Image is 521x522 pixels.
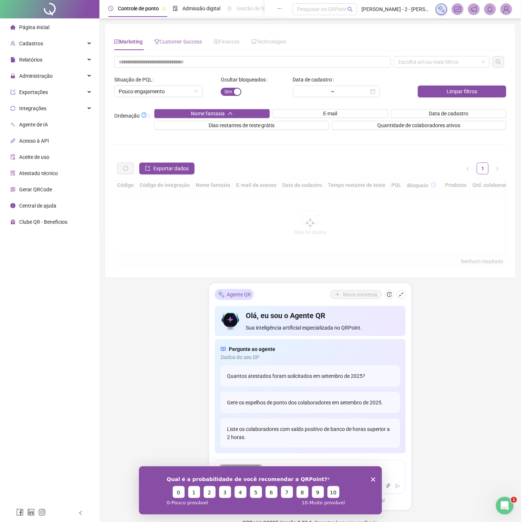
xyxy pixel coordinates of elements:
img: icon [221,310,240,332]
span: Exportar dados [153,164,189,173]
h4: Olá, eu sou o Agente QR [246,310,400,321]
div: Agente QR [215,289,254,300]
span: facebook [16,509,24,516]
span: info-circle [10,203,15,208]
span: Nome fantasia [191,109,225,118]
span: Relatórios [19,57,42,63]
span: sync [10,106,15,111]
span: Finances [214,39,239,45]
span: history [387,292,392,297]
span: Cadastros [19,41,43,46]
span: Limpar filtros [447,87,477,95]
span: fund [454,6,461,13]
span: gift [10,219,15,225]
span: search [347,7,353,12]
iframe: Pesquisa da QRPoint [139,466,382,515]
span: Admissão digital [182,6,220,11]
span: read [221,345,226,353]
iframe: Intercom live chat [496,497,514,515]
button: left [462,163,474,174]
button: Ordenação: [140,111,148,119]
span: Pergunte ao agente [229,345,275,353]
span: api [10,138,15,143]
span: pushpin [162,7,166,11]
span: E-mail [323,109,337,118]
img: sparkle-icon.fc2bf0ac1784a2077858766a79e2daf3.svg [437,5,445,13]
span: Página inicial [19,24,49,30]
span: instagram [38,509,46,516]
span: qrcode [10,187,15,192]
span: clock-circle [108,6,113,11]
button: Exportar dados [139,163,195,174]
span: audit [10,154,15,160]
span: Dados do seu DP [221,353,400,361]
button: E-mail [273,109,388,118]
button: Nova conversa [330,290,382,299]
label: Ocultar bloqueados [221,74,270,86]
label: Data de cadastro [293,74,337,86]
span: Gestão de férias [237,6,274,11]
div: Quantos atestados foram solicitados em setembro de 2025? [221,366,400,386]
span: user-add [10,41,15,46]
span: Dias restantes de teste grátis [209,121,275,129]
button: right [492,163,503,174]
span: bell [487,6,493,13]
span: dollar [214,39,219,44]
span: trophy [154,39,160,44]
img: sparkle-icon.fc2bf0ac1784a2077858766a79e2daf3.svg [218,291,225,299]
button: Nome fantasiaup [154,109,270,118]
span: sun [227,6,232,11]
span: Agente de IA [19,122,48,128]
div: Gere os espelhos de ponto dos colaboradores em setembro de 2025. [221,392,400,413]
span: Controle de ponto [118,6,159,11]
span: export [145,166,150,171]
li: 1 [477,163,489,174]
span: solution [10,171,15,176]
span: Integrações [19,105,46,111]
button: thunderbolt [384,482,393,491]
span: Marketing [114,39,143,45]
button: send [394,482,402,491]
span: [PERSON_NAME] - 2 - [PERSON_NAME] - Sucesso do Cliente QRPoint [361,5,431,13]
li: Página anterior [462,163,474,174]
span: file-done [173,6,178,11]
span: Atestado técnico [19,170,58,176]
span: notification [471,6,477,13]
span: 1 [511,497,517,503]
span: Exportações [19,89,48,95]
span: thunderbolt [386,484,391,489]
span: fund [114,39,119,44]
span: Ordenação : [114,111,150,120]
div: ~ [328,89,338,94]
span: shrink [399,292,404,297]
span: Sua inteligência artificial especializada no QRPoint. [246,324,400,332]
span: up [228,111,233,116]
button: Quantidade de colaboradores ativos [332,121,507,130]
span: Gerar QRCode [19,187,52,192]
button: sync [117,163,134,174]
span: Data de cadastro [429,109,468,118]
span: Acesso à API [19,138,49,144]
span: linkedin [27,509,35,516]
span: left [78,511,83,516]
span: Central de ajuda [19,203,56,209]
span: Quantidade de colaboradores ativos [378,121,461,129]
span: ellipsis [277,6,282,11]
span: Pouco engajamento [119,86,198,97]
span: lock [10,73,15,79]
li: Próxima página [492,163,503,174]
span: question-circle [141,112,147,118]
span: laptop [251,39,256,44]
